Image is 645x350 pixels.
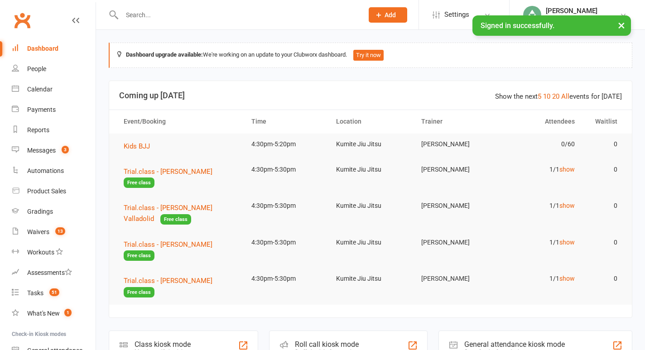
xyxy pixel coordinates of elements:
[27,86,53,93] div: Calendar
[498,159,583,180] td: 1/1
[27,310,60,317] div: What's New
[109,43,632,68] div: We're working on an update to your Clubworx dashboard.
[126,51,203,58] strong: Dashboard upgrade available:
[124,277,212,285] span: Trial.class - [PERSON_NAME]
[559,202,575,209] a: show
[243,159,328,180] td: 4:30pm-5:30pm
[27,106,56,113] div: Payments
[124,275,235,297] button: Trial.class - [PERSON_NAME]Free class
[12,303,96,324] a: What's New1
[328,159,413,180] td: Kumite Jiu Jitsu
[12,181,96,201] a: Product Sales
[498,232,583,253] td: 1/1
[11,9,34,32] a: Clubworx
[124,250,154,261] span: Free class
[498,268,583,289] td: 1/1
[12,263,96,283] a: Assessments
[464,340,565,349] div: General attendance kiosk mode
[124,141,156,152] button: Kids BJJ
[559,166,575,173] a: show
[27,45,58,52] div: Dashboard
[124,239,235,261] button: Trial.class - [PERSON_NAME]Free class
[243,232,328,253] td: 4:30pm-5:30pm
[498,195,583,216] td: 1/1
[523,6,541,24] img: thumb_image1713433996.png
[124,202,235,225] button: Trial.class - [PERSON_NAME] ValladolidFree class
[124,168,212,176] span: Trial.class - [PERSON_NAME]
[559,239,575,246] a: show
[538,92,541,101] a: 5
[119,91,622,100] h3: Coming up [DATE]
[124,177,154,188] span: Free class
[552,92,559,101] a: 20
[328,195,413,216] td: Kumite Jiu Jitsu
[12,161,96,181] a: Automations
[12,283,96,303] a: Tasks 51
[583,268,626,289] td: 0
[12,79,96,100] a: Calendar
[12,242,96,263] a: Workouts
[12,120,96,140] a: Reports
[160,214,191,225] span: Free class
[124,166,235,188] button: Trial.class - [PERSON_NAME]Free class
[119,9,357,21] input: Search...
[583,159,626,180] td: 0
[295,340,361,349] div: Roll call kiosk mode
[546,15,597,23] div: Kumite Jiu Jitsu
[27,249,54,256] div: Workouts
[124,287,154,297] span: Free class
[413,232,498,253] td: [PERSON_NAME]
[124,240,212,249] span: Trial.class - [PERSON_NAME]
[243,110,328,133] th: Time
[413,134,498,155] td: [PERSON_NAME]
[559,275,575,282] a: show
[353,50,384,61] button: Try it now
[546,7,597,15] div: [PERSON_NAME]
[27,147,56,154] div: Messages
[613,15,630,35] button: ×
[62,146,69,153] span: 3
[328,268,413,289] td: Kumite Jiu Jitsu
[495,91,622,102] div: Show the next events for [DATE]
[124,204,212,223] span: Trial.class - [PERSON_NAME] Valladolid
[498,134,583,155] td: 0/60
[583,110,626,133] th: Waitlist
[413,268,498,289] td: [PERSON_NAME]
[12,100,96,120] a: Payments
[12,201,96,222] a: Gradings
[498,110,583,133] th: Attendees
[583,195,626,216] td: 0
[481,21,554,30] span: Signed in successfully.
[27,126,49,134] div: Reports
[116,110,243,133] th: Event/Booking
[385,11,396,19] span: Add
[543,92,550,101] a: 10
[413,110,498,133] th: Trainer
[243,134,328,155] td: 4:30pm-5:20pm
[27,208,53,215] div: Gradings
[124,142,150,150] span: Kids BJJ
[27,65,46,72] div: People
[328,232,413,253] td: Kumite Jiu Jitsu
[12,59,96,79] a: People
[243,195,328,216] td: 4:30pm-5:30pm
[561,92,569,101] a: All
[12,140,96,161] a: Messages 3
[369,7,407,23] button: Add
[27,187,66,195] div: Product Sales
[55,227,65,235] span: 13
[583,232,626,253] td: 0
[135,340,191,349] div: Class kiosk mode
[49,288,59,296] span: 51
[413,195,498,216] td: [PERSON_NAME]
[27,228,49,235] div: Waivers
[64,309,72,316] span: 1
[328,134,413,155] td: Kumite Jiu Jitsu
[27,269,72,276] div: Assessments
[444,5,469,25] span: Settings
[243,268,328,289] td: 4:30pm-5:30pm
[12,38,96,59] a: Dashboard
[27,289,43,297] div: Tasks
[328,110,413,133] th: Location
[12,222,96,242] a: Waivers 13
